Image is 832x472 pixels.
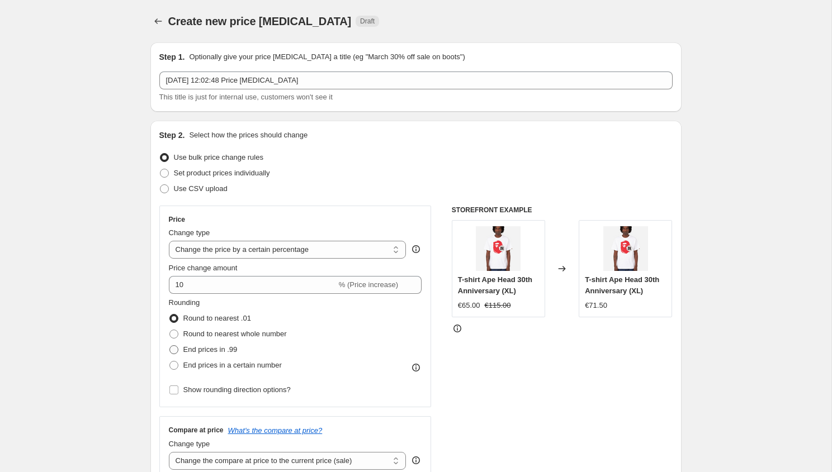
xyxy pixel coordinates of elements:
[159,71,673,89] input: 30% off holiday sale
[603,226,648,271] img: 1745486998581.image_20produit_2057_80x.png
[410,244,422,255] div: help
[485,300,511,311] strike: €115.00
[458,275,532,295] span: T-shirt Ape Head 30th Anniversary (XL)
[585,300,607,311] div: €71.50
[228,426,323,435] button: What's the compare at price?
[159,130,185,141] h2: Step 2.
[360,17,375,26] span: Draft
[183,314,251,322] span: Round to nearest .01
[339,280,398,289] span: % (Price increase)
[183,385,291,394] span: Show rounding direction options?
[168,15,352,27] span: Create new price [MEDICAL_DATA]
[183,345,238,354] span: End prices in .99
[169,298,200,307] span: Rounding
[169,276,337,294] input: -15
[476,226,521,271] img: 1745486998581.image_20produit_2057_80x.png
[452,206,673,214] h6: STOREFRONT EXAMPLE
[169,228,210,237] span: Change type
[159,51,185,63] h2: Step 1.
[169,215,185,224] h3: Price
[410,455,422,466] div: help
[183,361,282,369] span: End prices in a certain number
[150,13,166,29] button: Price change jobs
[169,426,224,435] h3: Compare at price
[174,153,263,161] span: Use bulk price change rules
[159,93,333,101] span: This title is just for internal use, customers won't see it
[174,169,270,177] span: Set product prices individually
[189,130,308,141] p: Select how the prices should change
[189,51,465,63] p: Optionally give your price [MEDICAL_DATA] a title (eg "March 30% off sale on boots")
[585,275,659,295] span: T-shirt Ape Head 30th Anniversary (XL)
[183,330,287,338] span: Round to nearest whole number
[458,300,480,311] div: €65.00
[174,184,228,193] span: Use CSV upload
[169,440,210,448] span: Change type
[169,264,238,272] span: Price change amount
